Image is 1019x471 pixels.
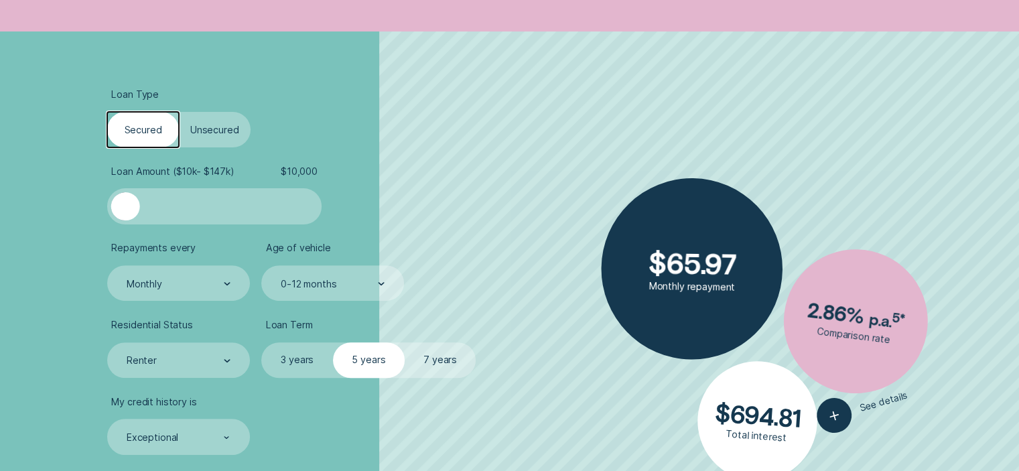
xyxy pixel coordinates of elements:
div: Exceptional [127,431,178,444]
span: $ 10,000 [281,165,318,178]
span: Residential Status [111,319,192,331]
label: 7 years [405,342,476,378]
span: Repayments every [111,242,196,254]
span: Loan Type [111,88,159,100]
div: 0-12 months [281,278,336,290]
span: Age of vehicle [266,242,331,254]
span: See details [858,389,909,414]
button: See details [813,378,912,438]
label: 3 years [261,342,333,378]
label: Secured [107,112,179,147]
label: Unsecured [179,112,251,147]
span: My credit history is [111,396,196,408]
div: Renter [127,354,157,366]
span: Loan Amount ( $10k - $147k ) [111,165,234,178]
label: 5 years [333,342,405,378]
div: Monthly [127,278,162,290]
span: Loan Term [266,319,313,331]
